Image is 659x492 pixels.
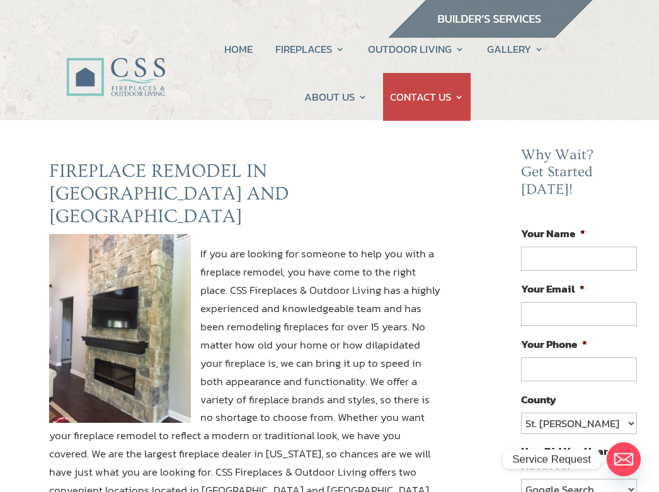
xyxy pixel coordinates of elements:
[49,160,440,234] h2: FIREPLACE REMODEL IN [GEOGRAPHIC_DATA] AND [GEOGRAPHIC_DATA]
[607,442,641,476] a: Email
[521,337,587,351] label: Your Phone
[521,282,585,296] label: Your Email
[487,25,544,73] a: GALLERY
[368,25,464,73] a: OUTDOOR LIVING
[224,25,253,73] a: HOME
[66,31,165,101] img: CSS Fireplaces & Outdoor Living (Formerly Construction Solutions & Supply)- Jacksonville Ormond B...
[521,444,637,472] label: How Did You Hear About Us?
[521,226,585,240] label: Your Name
[390,73,464,121] a: CONTACT US
[521,147,647,205] h2: Why Wait? Get Started [DATE]!
[387,26,593,42] a: builder services construction supply
[49,234,191,423] img: Fireplace remodel jacksonville ormond beach
[304,73,367,121] a: ABOUT US
[521,393,556,406] label: County
[275,25,345,73] a: FIREPLACES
